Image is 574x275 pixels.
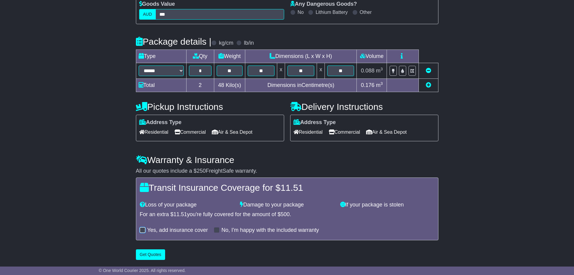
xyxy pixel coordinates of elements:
label: AUD [139,9,156,20]
a: Add new item [426,82,431,88]
h4: Package details | [136,37,212,46]
label: Yes, add insurance cover [147,227,208,234]
td: Dimensions in Centimetre(s) [245,79,357,92]
span: 0.176 [361,82,375,88]
div: If your package is stolen [337,202,438,208]
label: Goods Value [139,1,175,8]
td: Volume [357,50,387,63]
span: Residential [293,127,323,137]
label: Address Type [139,119,182,126]
label: No, I'm happy with the included warranty [221,227,319,234]
span: Commercial [174,127,206,137]
label: Lithium Battery [315,9,348,15]
h4: Delivery Instructions [290,102,438,112]
span: Air & Sea Depot [212,127,252,137]
td: x [277,63,285,79]
td: x [317,63,325,79]
td: Dimensions (L x W x H) [245,50,357,63]
span: m [376,82,383,88]
span: 11.51 [174,211,187,217]
a: Remove this item [426,68,431,74]
td: Qty [186,50,214,63]
h4: Pickup Instructions [136,102,284,112]
td: Kilo(s) [214,79,245,92]
div: Damage to your package [237,202,337,208]
label: Other [360,9,372,15]
label: kg/cm [219,40,233,46]
sup: 3 [381,81,383,86]
span: 250 [197,168,206,174]
td: Total [136,79,186,92]
div: Loss of your package [137,202,237,208]
h4: Transit Insurance Coverage for $ [140,183,434,193]
td: Weight [214,50,245,63]
td: Type [136,50,186,63]
span: Residential [139,127,168,137]
label: lb/in [244,40,254,46]
span: m [376,68,383,74]
span: © One World Courier 2025. All rights reserved. [99,268,186,273]
div: All our quotes include a $ FreightSafe warranty. [136,168,438,174]
span: 500 [281,211,290,217]
span: 48 [218,82,224,88]
span: Commercial [329,127,360,137]
td: 2 [186,79,214,92]
h4: Warranty & Insurance [136,155,438,165]
span: Air & Sea Depot [366,127,407,137]
div: For an extra $ you're fully covered for the amount of $ . [140,211,434,218]
label: Any Dangerous Goods? [290,1,357,8]
span: 11.51 [281,183,303,193]
button: Get Quotes [136,249,165,260]
label: No [298,9,304,15]
sup: 3 [381,67,383,71]
span: 0.088 [361,68,375,74]
label: Address Type [293,119,336,126]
